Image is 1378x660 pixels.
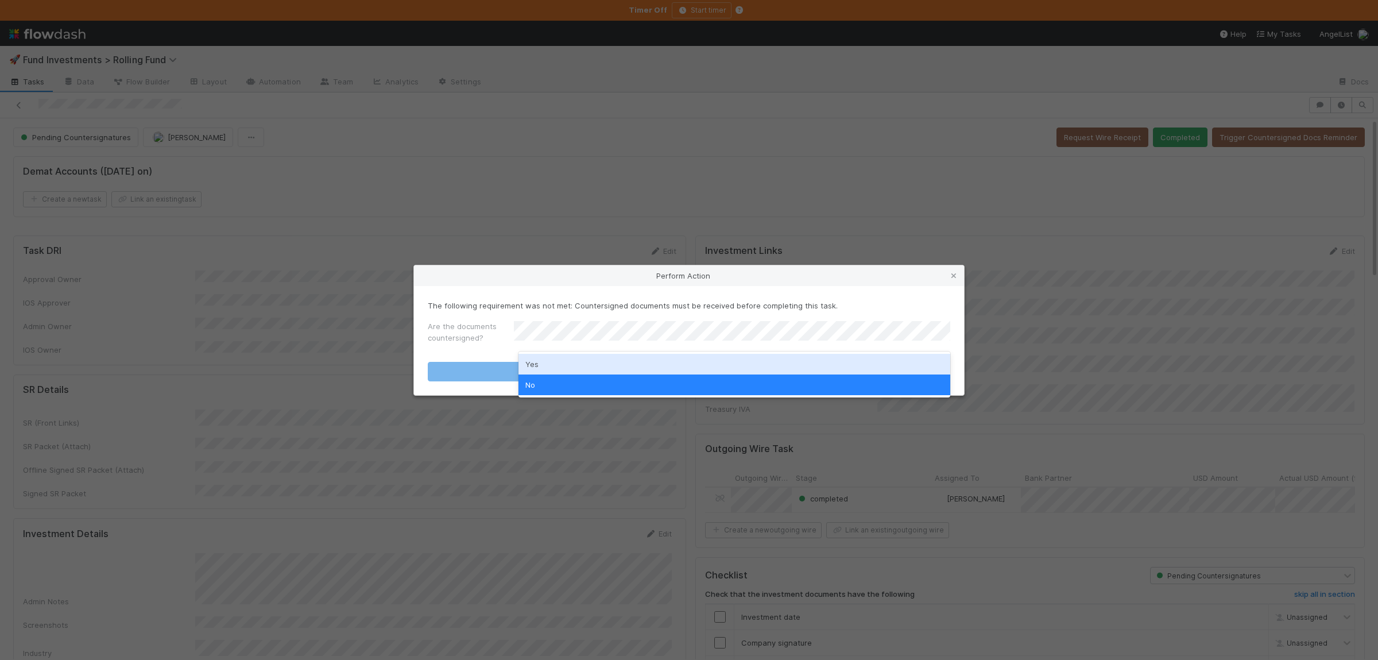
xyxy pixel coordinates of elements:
p: The following requirement was not met: Countersigned documents must be received before completing... [428,300,950,311]
div: Yes [518,354,950,375]
button: Completed [428,362,950,381]
div: Perform Action [414,265,964,286]
div: No [518,375,950,395]
label: Are the documents countersigned? [428,321,514,343]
